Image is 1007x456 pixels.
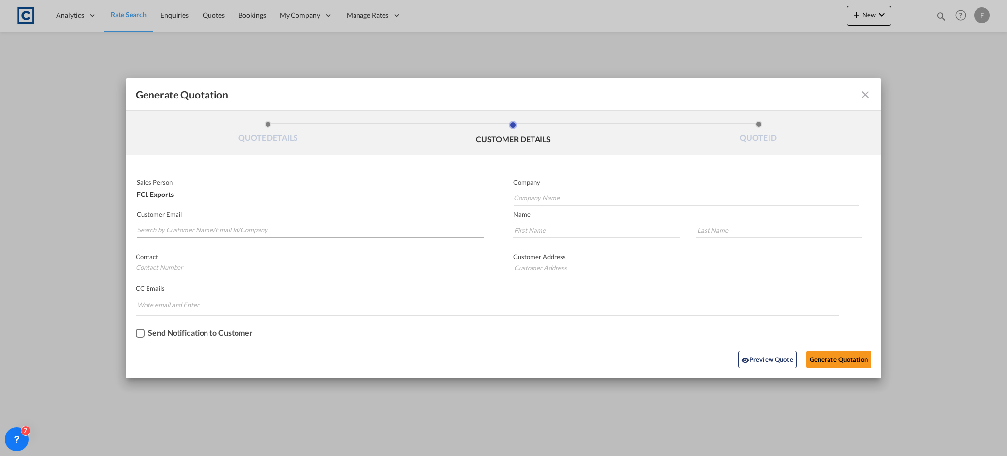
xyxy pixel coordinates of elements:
[738,351,797,368] button: icon-eyePreview Quote
[136,296,839,315] md-chips-wrap: Chips container. Enter the text area, then type text, and press enter to add a chip.
[136,253,482,261] p: Contact
[696,223,862,238] input: Last Name
[513,261,862,275] input: Customer Address
[136,261,482,275] input: Contact Number
[137,210,484,218] p: Customer Email
[391,121,636,147] li: CUSTOMER DETAILS
[513,178,859,186] p: Company
[806,351,871,368] button: Generate Quotation
[136,88,228,101] span: Generate Quotation
[146,121,391,147] li: QUOTE DETAILS
[514,191,859,206] input: Company Name
[636,121,881,147] li: QUOTE ID
[148,328,253,337] div: Send Notification to Customer
[513,210,881,218] p: Name
[137,186,482,198] div: FCL Exports
[513,223,680,238] input: First Name
[137,223,484,238] input: Search by Customer Name/Email Id/Company
[741,357,749,364] md-icon: icon-eye
[859,89,871,100] md-icon: icon-close fg-AAA8AD cursor m-0
[126,78,881,378] md-dialog: Generate QuotationQUOTE ...
[137,297,211,313] input: Chips input.
[136,328,253,338] md-checkbox: Checkbox No Ink
[137,178,482,186] p: Sales Person
[513,253,566,261] span: Customer Address
[136,284,839,292] p: CC Emails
